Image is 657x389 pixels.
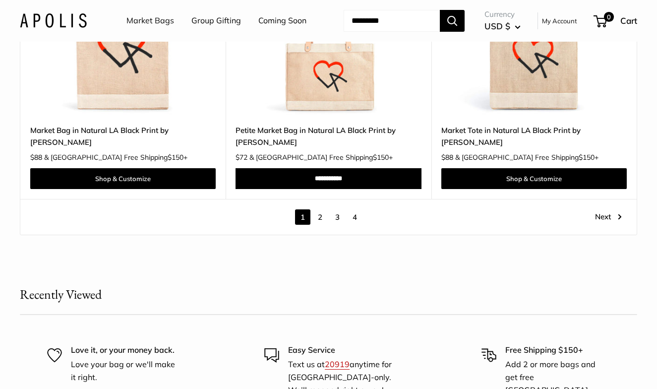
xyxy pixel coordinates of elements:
[249,154,393,161] span: & [GEOGRAPHIC_DATA] Free Shipping +
[126,13,174,28] a: Market Bags
[325,359,350,369] a: 20919
[604,12,614,22] span: 0
[595,209,622,225] a: Next
[579,153,595,162] span: $150
[347,209,362,225] a: 4
[312,209,328,225] a: 2
[484,21,510,31] span: USD $
[595,13,637,29] a: 0 Cart
[191,13,241,28] a: Group Gifting
[330,209,345,225] a: 3
[258,13,306,28] a: Coming Soon
[344,10,440,32] input: Search...
[44,154,187,161] span: & [GEOGRAPHIC_DATA] Free Shipping +
[71,358,176,384] p: Love your bag or we'll make it right.
[71,344,176,357] p: Love it, or your money back.
[455,154,598,161] span: & [GEOGRAPHIC_DATA] Free Shipping +
[440,10,465,32] button: Search
[505,344,610,357] p: Free Shipping $150+
[236,125,421,148] a: Petite Market Bag in Natural LA Black Print by [PERSON_NAME]
[542,15,577,27] a: My Account
[484,7,521,21] span: Currency
[30,168,216,189] a: Shop & Customize
[288,344,393,357] p: Easy Service
[620,15,637,26] span: Cart
[30,153,42,162] span: $88
[168,153,183,162] span: $150
[236,153,247,162] span: $72
[20,13,87,28] img: Apolis
[441,168,627,189] a: Shop & Customize
[441,125,627,148] a: Market Tote in Natural LA Black Print by [PERSON_NAME]
[441,153,453,162] span: $88
[295,209,310,225] span: 1
[484,18,521,34] button: USD $
[30,125,216,148] a: Market Bag in Natural LA Black Print by [PERSON_NAME]
[373,153,389,162] span: $150
[20,285,102,304] h2: Recently Viewed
